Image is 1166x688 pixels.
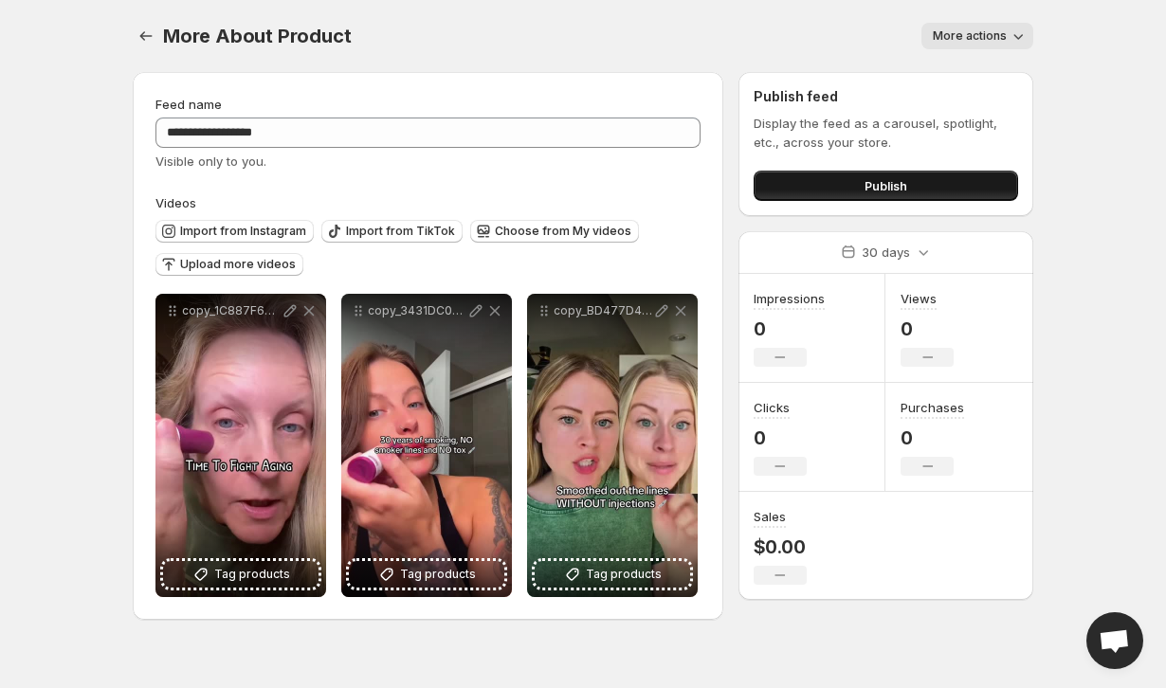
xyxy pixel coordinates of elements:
[901,398,964,417] h3: Purchases
[554,303,652,318] p: copy_BD477D41-DF50-497B-BC0F-A732B7275F56
[754,426,807,449] p: 0
[754,535,807,558] p: $0.00
[163,561,319,588] button: Tag products
[180,224,306,239] span: Import from Instagram
[527,294,698,597] div: copy_BD477D41-DF50-497B-BC0F-A732B7275F56Tag products
[495,224,631,239] span: Choose from My videos
[155,195,196,210] span: Videos
[754,87,1018,106] h2: Publish feed
[400,565,476,584] span: Tag products
[921,23,1033,49] button: More actions
[901,317,954,340] p: 0
[754,507,786,526] h3: Sales
[754,317,825,340] p: 0
[155,97,222,112] span: Feed name
[321,220,463,243] button: Import from TikTok
[155,220,314,243] button: Import from Instagram
[180,257,296,272] span: Upload more videos
[470,220,639,243] button: Choose from My videos
[214,565,290,584] span: Tag products
[865,176,907,195] span: Publish
[341,294,512,597] div: copy_3431DC0F-9934-4950-AC0C-F7FBF4F9C40CTag products
[862,243,910,262] p: 30 days
[901,426,964,449] p: 0
[155,253,303,276] button: Upload more videos
[586,565,662,584] span: Tag products
[754,171,1018,201] button: Publish
[155,294,326,597] div: copy_1C887F67-998A-4F00-A9DC-6994D2A84334Tag products
[182,303,281,318] p: copy_1C887F67-998A-4F00-A9DC-6994D2A84334
[133,23,159,49] button: Settings
[1086,612,1143,669] a: Open chat
[901,289,937,308] h3: Views
[754,114,1018,152] p: Display the feed as a carousel, spotlight, etc., across your store.
[163,25,351,47] span: More About Product
[754,289,825,308] h3: Impressions
[933,28,1007,44] span: More actions
[346,224,455,239] span: Import from TikTok
[535,561,690,588] button: Tag products
[155,154,266,169] span: Visible only to you.
[368,303,466,318] p: copy_3431DC0F-9934-4950-AC0C-F7FBF4F9C40C
[754,398,790,417] h3: Clicks
[349,561,504,588] button: Tag products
